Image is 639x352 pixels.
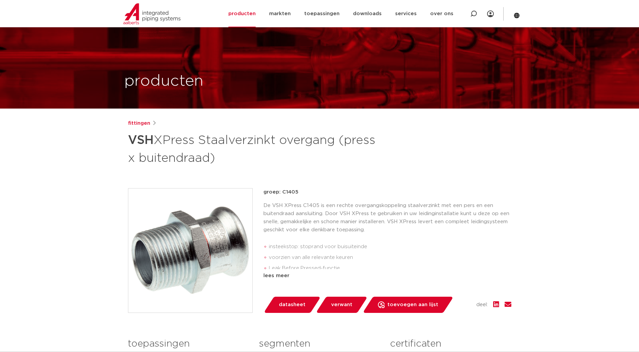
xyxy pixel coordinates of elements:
[124,70,203,92] h1: producten
[128,130,381,167] h1: XPress Staalverzinkt overgang (press x buitendraad)
[128,119,150,127] a: fittingen
[269,241,511,252] li: insteekstop: stoprand voor buisuiteinde
[259,337,380,351] h3: segmenten
[390,337,511,351] h3: certificaten
[263,272,511,280] div: lees meer
[476,301,488,309] span: deel:
[128,188,252,313] img: Product Image for VSH XPress Staalverzinkt overgang (press x buitendraad)
[387,299,438,310] span: toevoegen aan lijst
[263,297,321,313] a: datasheet
[263,202,511,234] p: De VSH XPress C1405 is een rechte overgangskoppeling staalverzinkt met een pers en een buitendraa...
[279,299,306,310] span: datasheet
[269,263,511,274] li: Leak Before Pressed-functie
[128,134,154,146] strong: VSH
[331,299,352,310] span: verwant
[263,188,511,196] p: groep: C1405
[316,297,368,313] a: verwant
[128,337,249,351] h3: toepassingen
[269,252,511,263] li: voorzien van alle relevante keuren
